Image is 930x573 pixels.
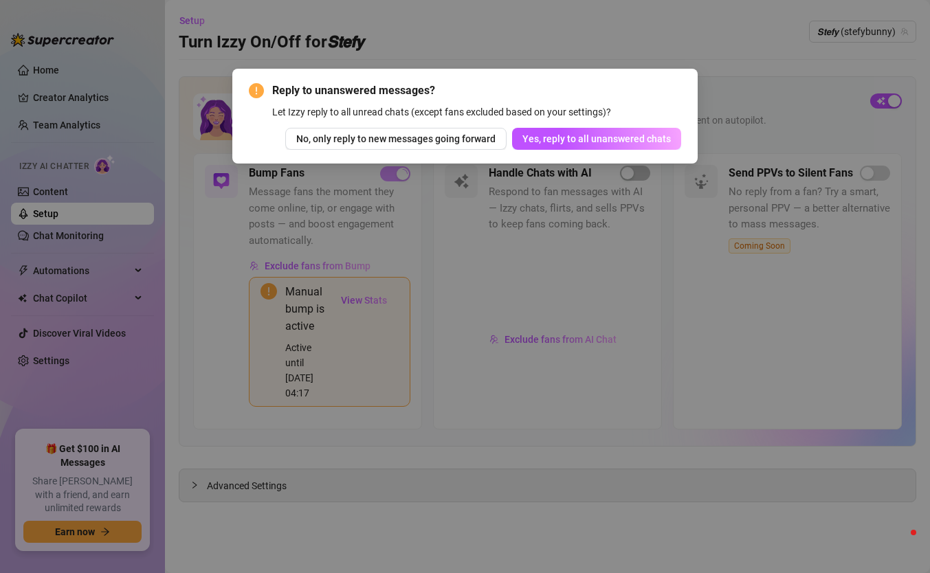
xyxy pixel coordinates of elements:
div: Let Izzy reply to all unread chats (except fans excluded based on your settings)? [272,104,681,120]
span: No, only reply to new messages going forward [296,133,496,144]
iframe: Intercom live chat [883,526,916,559]
span: exclamation-circle [249,83,264,98]
button: Yes, reply to all unanswered chats [512,128,681,150]
span: Reply to unanswered messages? [272,82,681,99]
button: No, only reply to new messages going forward [285,128,507,150]
span: Yes, reply to all unanswered chats [522,133,671,144]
